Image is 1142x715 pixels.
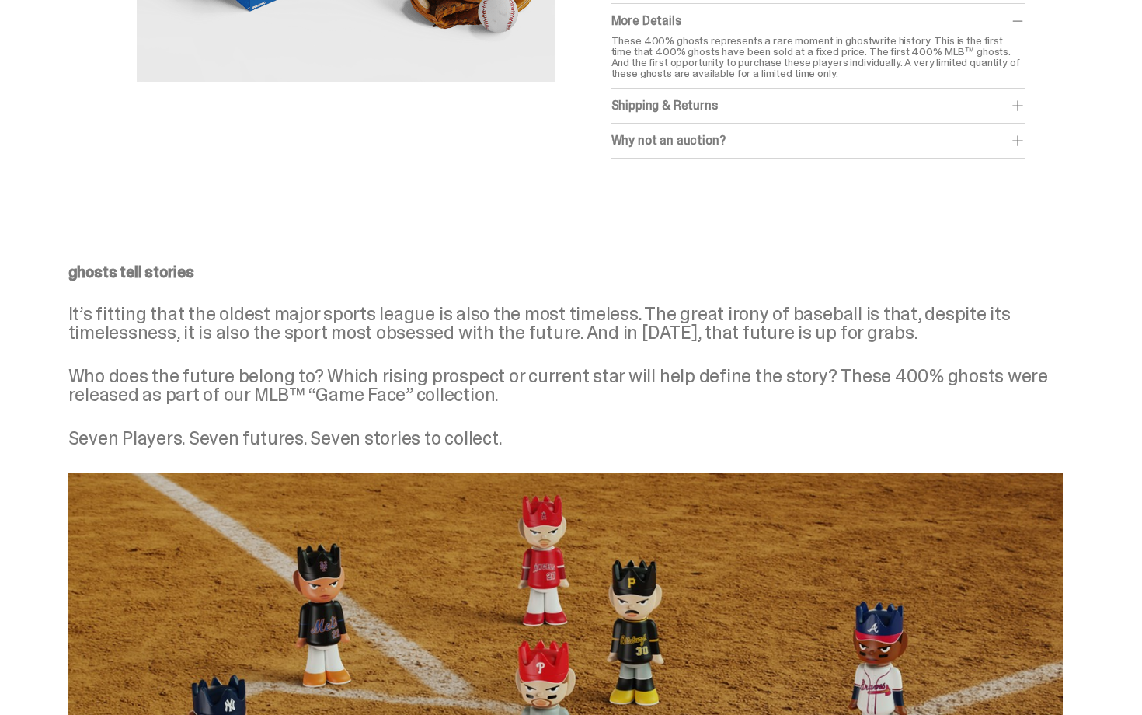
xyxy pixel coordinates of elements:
[611,35,1025,78] p: These 400% ghosts represents a rare moment in ghostwrite history. This is the first time that 400...
[611,133,1025,148] div: Why not an auction?
[68,264,1063,280] p: ghosts tell stories
[611,12,681,29] span: More Details
[68,429,1063,448] p: Seven Players. Seven futures. Seven stories to collect.
[68,367,1063,404] p: Who does the future belong to? Which rising prospect or current star will help define the story? ...
[611,98,1025,113] div: Shipping & Returns
[68,305,1063,342] p: It’s fitting that the oldest major sports league is also the most timeless. The great irony of ba...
